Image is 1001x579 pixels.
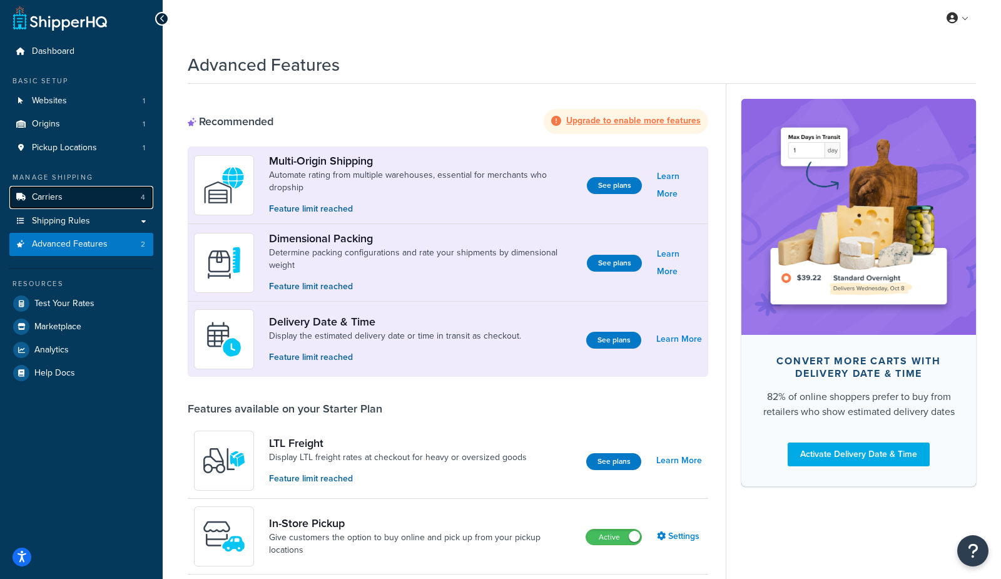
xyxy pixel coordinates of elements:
div: Manage Shipping [9,172,153,183]
label: Active [586,530,641,545]
button: See plans [586,453,641,470]
img: feature-image-ddt-36eae7f7280da8017bfb280eaccd9c446f90b1fe08728e4019434db127062ab4.png [760,118,957,315]
button: See plans [587,255,642,272]
a: Origins1 [9,113,153,136]
span: 1 [143,119,145,130]
a: Multi-Origin Shipping [269,154,577,168]
span: 1 [143,96,145,106]
span: Advanced Features [32,239,108,250]
p: Feature limit reached [269,472,527,486]
a: Websites1 [9,90,153,113]
a: Shipping Rules [9,210,153,233]
a: Dimensional Packing [269,232,577,245]
a: Activate Delivery Date & Time [788,443,930,466]
a: Dashboard [9,40,153,63]
a: Learn More [656,452,702,469]
h1: Advanced Features [188,53,340,77]
li: Advanced Features [9,233,153,256]
span: Origins [32,119,60,130]
span: 1 [143,143,145,153]
span: Carriers [32,192,63,203]
span: Test Your Rates [34,299,94,309]
span: 2 [141,239,145,250]
strong: Upgrade to enable more features [566,114,701,127]
div: Basic Setup [9,76,153,86]
div: Recommended [188,115,273,128]
a: Settings [657,528,702,545]
p: Feature limit reached [269,351,521,364]
a: Automate rating from multiple warehouses, essential for merchants who dropship [269,169,577,194]
a: Learn More [657,245,702,280]
img: gfkeb5ejjkALwAAAABJRU5ErkJggg== [202,317,246,361]
li: Websites [9,90,153,113]
button: See plans [586,332,641,349]
a: Learn More [656,330,702,348]
span: Dashboard [32,46,74,57]
a: Advanced Features2 [9,233,153,256]
img: WatD5o0RtDAAAAAElFTkSuQmCC [202,163,246,207]
img: wfgcfpwTIucLEAAAAASUVORK5CYII= [202,515,246,558]
p: Feature limit reached [269,202,577,216]
span: 4 [141,192,145,203]
a: Pickup Locations1 [9,136,153,160]
a: Learn More [657,168,702,203]
a: Display LTL freight rates at checkout for heavy or oversized goods [269,451,527,464]
a: Test Your Rates [9,292,153,315]
li: Origins [9,113,153,136]
button: See plans [587,177,642,194]
a: Display the estimated delivery date or time in transit as checkout. [269,330,521,342]
div: 82% of online shoppers prefer to buy from retailers who show estimated delivery dates [761,389,956,419]
div: Features available on your Starter Plan [188,402,382,416]
li: Carriers [9,186,153,209]
a: In-Store Pickup [269,516,576,530]
div: Convert more carts with delivery date & time [761,355,956,380]
p: Feature limit reached [269,280,577,294]
img: y79ZsPf0fXUFUhFXDzUgf+ktZg5F2+ohG75+v3d2s1D9TjoU8PiyCIluIjV41seZevKCRuEjTPPOKHJsQcmKCXGdfprl3L4q7... [202,439,246,483]
button: Open Resource Center [957,535,988,566]
span: Websites [32,96,67,106]
a: Help Docs [9,362,153,384]
div: Resources [9,279,153,289]
a: Carriers4 [9,186,153,209]
img: DTVBYsAAAAAASUVORK5CYII= [202,241,246,285]
a: Delivery Date & Time [269,315,521,329]
a: Give customers the option to buy online and pick up from your pickup locations [269,531,576,556]
a: Marketplace [9,315,153,338]
a: Determine packing configurations and rate your shipments by dimensional weight [269,247,577,272]
span: Analytics [34,345,69,356]
span: Marketplace [34,322,81,332]
li: Pickup Locations [9,136,153,160]
a: Analytics [9,339,153,361]
span: Shipping Rules [32,216,90,227]
span: Help Docs [34,368,75,379]
span: Pickup Locations [32,143,97,153]
a: LTL Freight [269,436,527,450]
